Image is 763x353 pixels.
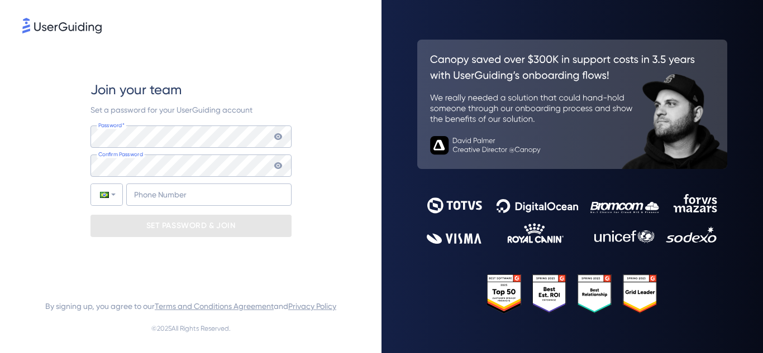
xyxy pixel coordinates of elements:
[90,81,182,99] span: Join your team
[487,274,657,313] img: 25303e33045975176eb484905ab012ff.svg
[155,302,274,311] a: Terms and Conditions Agreement
[90,105,252,114] span: Set a password for your UserGuiding account
[288,302,336,311] a: Privacy Policy
[417,40,727,169] img: 26c0aa7c25a843aed4baddd2b5e0fa68.svg
[45,299,336,313] span: By signing up, you agree to our and
[146,217,236,235] p: SET PASSWORD & JOIN
[151,322,231,335] span: © 2025 All Rights Reserved.
[126,183,292,206] input: Phone Number
[427,194,718,244] img: 9302ce2ac39453076f5bc0f2f2ca889b.svg
[22,18,102,33] img: 8faab4ba6bc7696a72372aa768b0286c.svg
[91,184,122,205] div: Brazil: + 55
